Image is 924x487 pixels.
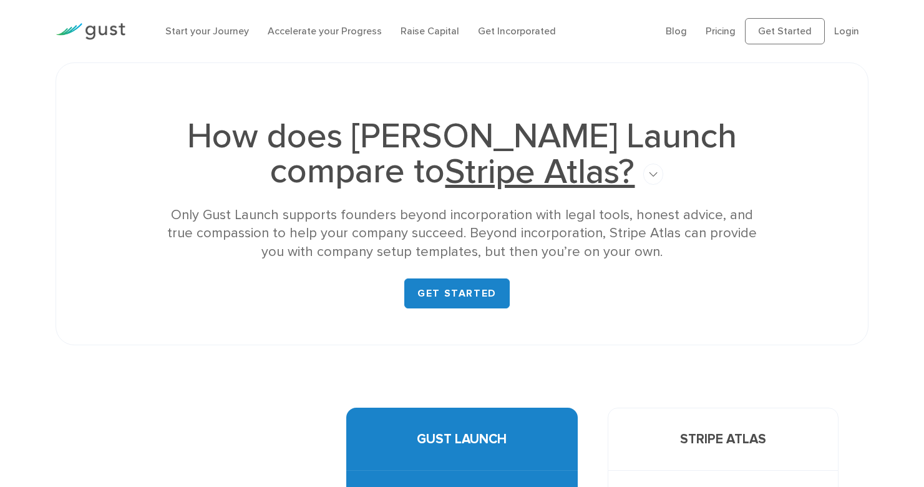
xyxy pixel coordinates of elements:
a: Accelerate your Progress [268,25,382,37]
a: Start your Journey [165,25,249,37]
a: Login [834,25,859,37]
h1: How does [PERSON_NAME] Launch compare to [162,119,762,190]
a: Get Incorporated [478,25,556,37]
img: Gust Logo [56,23,125,40]
div: STRIPE ATLAS [608,408,839,471]
a: Get Started [745,18,825,44]
a: Pricing [706,25,736,37]
span: Stripe Atlas? [445,151,635,192]
div: Only Gust Launch supports founders beyond incorporation with legal tools, honest advice, and true... [162,206,762,261]
div: GUST LAUNCH [346,408,577,471]
a: Raise Capital [401,25,459,37]
a: GET STARTED [404,278,510,308]
a: Blog [666,25,687,37]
